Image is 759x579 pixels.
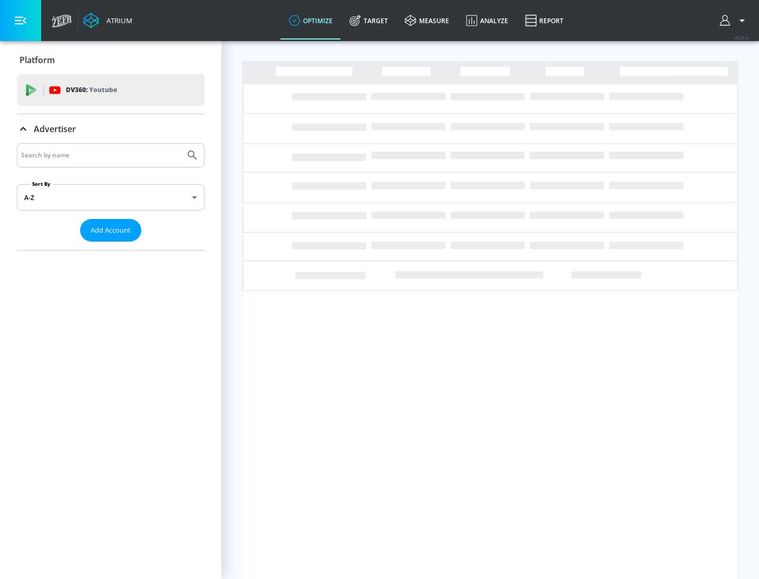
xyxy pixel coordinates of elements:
p: Platform [20,54,55,66]
a: Target [341,2,396,39]
p: Youtube [89,84,117,95]
a: Analyze [458,2,517,39]
a: Report [517,2,572,39]
button: Add Account [80,219,141,242]
a: optimize [280,2,341,39]
div: DV360: Youtube [17,74,205,106]
p: DV360: [66,84,117,96]
div: Advertiser [17,114,205,144]
span: Add Account [91,224,131,236]
div: A-Z [17,184,205,211]
nav: list of Advertiser [17,242,205,250]
label: Sort By [30,181,53,187]
span: v 4.25.4 [734,35,748,41]
div: Advertiser [17,143,205,250]
a: Atrium [83,13,132,28]
a: measure [396,2,458,39]
p: Advertiser [34,123,76,135]
div: Atrium [102,16,132,25]
input: Search by name [21,148,181,162]
div: Platform [17,45,205,75]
